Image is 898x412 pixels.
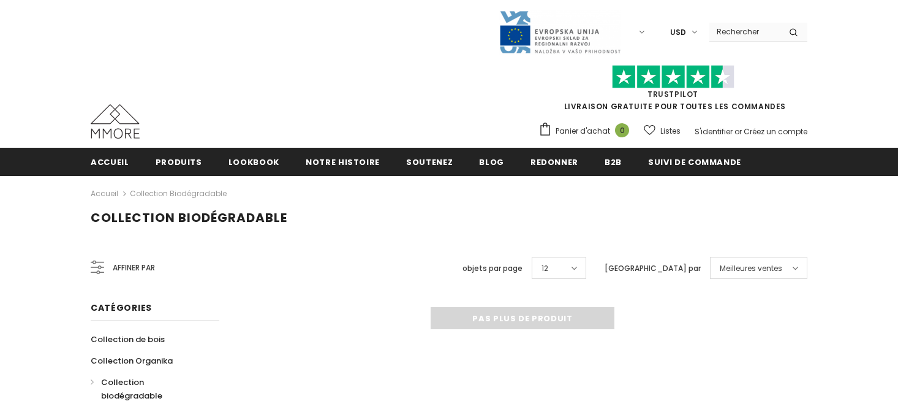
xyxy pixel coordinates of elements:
[647,89,698,99] a: TrustPilot
[462,262,523,275] label: objets par page
[479,156,504,168] span: Blog
[91,104,140,139] img: Cas MMORE
[91,209,287,226] span: Collection biodégradable
[406,148,453,175] a: soutenez
[695,126,733,137] a: S'identifier
[660,125,681,137] span: Listes
[720,262,782,275] span: Meilleures ventes
[91,350,173,372] a: Collection Organika
[228,156,279,168] span: Lookbook
[156,156,202,168] span: Produits
[130,188,227,199] a: Collection biodégradable
[406,156,453,168] span: soutenez
[91,156,129,168] span: Accueil
[156,148,202,175] a: Produits
[538,71,807,112] span: LIVRAISON GRATUITE POUR TOUTES LES COMMANDES
[91,329,165,350] a: Collection de bois
[228,148,279,175] a: Lookbook
[605,148,622,175] a: B2B
[670,26,686,39] span: USD
[556,125,610,137] span: Panier d'achat
[605,262,701,275] label: [GEOGRAPHIC_DATA] par
[91,334,165,345] span: Collection de bois
[479,148,504,175] a: Blog
[615,123,629,137] span: 0
[734,126,742,137] span: or
[530,148,578,175] a: Redonner
[744,126,807,137] a: Créez un compte
[91,186,118,201] a: Accueil
[648,148,741,175] a: Suivi de commande
[113,261,155,275] span: Affiner par
[101,376,162,402] span: Collection biodégradable
[709,23,780,40] input: Search Site
[605,156,622,168] span: B2B
[91,355,173,367] span: Collection Organika
[91,302,152,314] span: Catégories
[538,122,635,140] a: Panier d'achat 0
[499,10,621,55] img: Javni Razpis
[306,148,380,175] a: Notre histoire
[91,372,206,406] a: Collection biodégradable
[306,156,380,168] span: Notre histoire
[648,156,741,168] span: Suivi de commande
[644,120,681,142] a: Listes
[499,26,621,37] a: Javni Razpis
[541,262,548,275] span: 12
[91,148,129,175] a: Accueil
[530,156,578,168] span: Redonner
[612,65,734,89] img: Faites confiance aux étoiles pilotes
